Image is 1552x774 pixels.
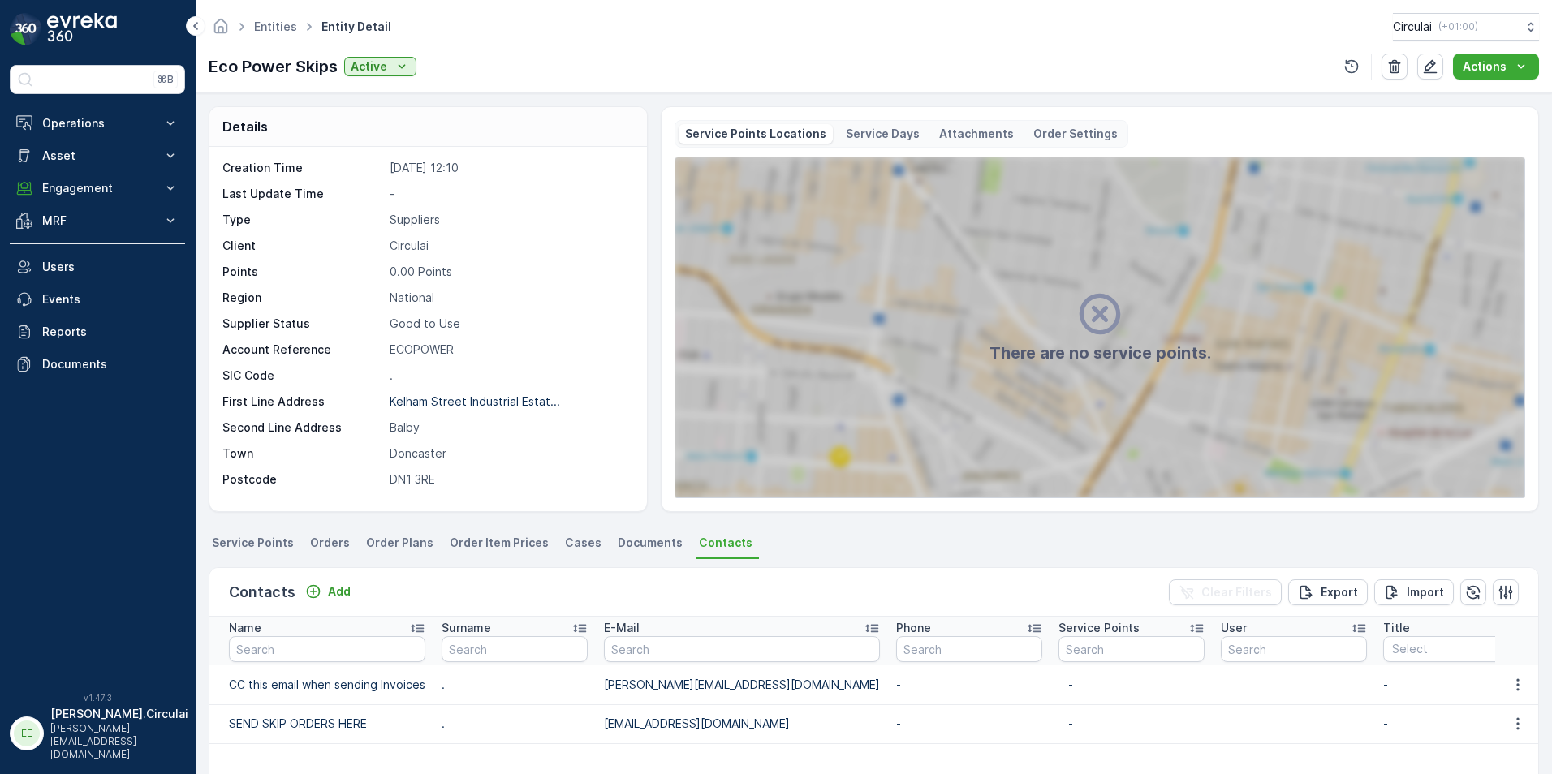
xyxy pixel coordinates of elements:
[390,471,630,488] p: DN1 3RE
[229,620,261,636] p: Name
[433,704,596,743] td: .
[1463,58,1507,75] p: Actions
[366,535,433,551] span: Order Plans
[222,342,383,358] p: Account Reference
[42,291,179,307] p: Events
[10,316,185,348] a: Reports
[209,665,433,704] td: CC this email when sending Invoices
[442,636,588,662] input: Search
[42,115,153,131] p: Operations
[939,126,1014,142] p: Attachments
[1201,584,1272,600] p: Clear Filters
[318,19,394,35] span: Entity Detail
[222,212,383,228] p: Type
[390,290,630,306] p: National
[42,259,179,275] p: Users
[1033,126,1118,142] p: Order Settings
[47,13,117,45] img: logo_dark-DEwI_e13.png
[1375,665,1537,704] td: -
[685,126,826,142] p: Service Points Locations
[10,348,185,381] a: Documents
[1393,19,1432,35] p: Circulai
[390,238,630,254] p: Circulai
[390,212,630,228] p: Suppliers
[212,24,230,37] a: Homepage
[846,126,920,142] p: Service Days
[390,186,630,202] p: -
[888,704,1050,743] td: -
[351,58,387,75] p: Active
[390,160,630,176] p: [DATE] 12:10
[989,341,1211,365] h2: There are no service points.
[699,535,752,551] span: Contacts
[390,342,630,358] p: ECOPOWER
[222,316,383,332] p: Supplier Status
[222,471,383,488] p: Postcode
[344,57,416,76] button: Active
[222,445,383,462] p: Town
[450,535,549,551] span: Order Item Prices
[10,107,185,140] button: Operations
[596,665,888,704] td: [PERSON_NAME][EMAIL_ADDRESS][DOMAIN_NAME]
[212,535,294,551] span: Service Points
[42,148,153,164] p: Asset
[1393,13,1539,41] button: Circulai(+01:00)
[1438,20,1478,33] p: ( +01:00 )
[1392,641,1504,657] p: Select
[328,583,351,600] p: Add
[10,204,185,237] button: MRF
[10,172,185,204] button: Engagement
[209,54,338,79] p: Eco Power Skips
[1221,636,1367,662] input: Search
[157,73,174,86] p: ⌘B
[1068,677,1195,693] p: -
[1407,584,1444,600] p: Import
[222,393,383,410] p: First Line Address
[50,706,188,722] p: [PERSON_NAME].Circulai
[1221,620,1247,636] p: User
[1068,716,1195,732] p: -
[1453,54,1539,80] button: Actions
[1321,584,1358,600] p: Export
[1374,579,1454,605] button: Import
[1375,704,1537,743] td: -
[299,582,357,601] button: Add
[10,251,185,283] a: Users
[222,160,383,176] p: Creation Time
[896,620,931,636] p: Phone
[390,368,630,384] p: .
[50,722,188,761] p: [PERSON_NAME][EMAIL_ADDRESS][DOMAIN_NAME]
[10,283,185,316] a: Events
[229,581,295,604] p: Contacts
[310,535,350,551] span: Orders
[10,140,185,172] button: Asset
[222,290,383,306] p: Region
[618,535,683,551] span: Documents
[229,636,425,662] input: Search
[390,394,560,408] p: Kelham Street Industrial Estat...
[10,706,185,761] button: EE[PERSON_NAME].Circulai[PERSON_NAME][EMAIL_ADDRESS][DOMAIN_NAME]
[1169,579,1282,605] button: Clear Filters
[896,636,1042,662] input: Search
[390,419,630,436] p: Balby
[565,535,601,551] span: Cases
[390,264,630,280] p: 0.00 Points
[1058,636,1205,662] input: Search
[1288,579,1368,605] button: Export
[222,186,383,202] p: Last Update Time
[42,356,179,372] p: Documents
[390,445,630,462] p: Doncaster
[433,665,596,704] td: .
[209,704,433,743] td: SEND SKIP ORDERS HERE
[222,264,383,280] p: Points
[604,620,640,636] p: E-Mail
[10,693,185,703] span: v 1.47.3
[1383,620,1410,636] p: Title
[390,316,630,332] p: Good to Use
[604,636,880,662] input: Search
[42,324,179,340] p: Reports
[254,19,297,33] a: Entities
[42,213,153,229] p: MRF
[222,368,383,384] p: SIC Code
[1058,620,1140,636] p: Service Points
